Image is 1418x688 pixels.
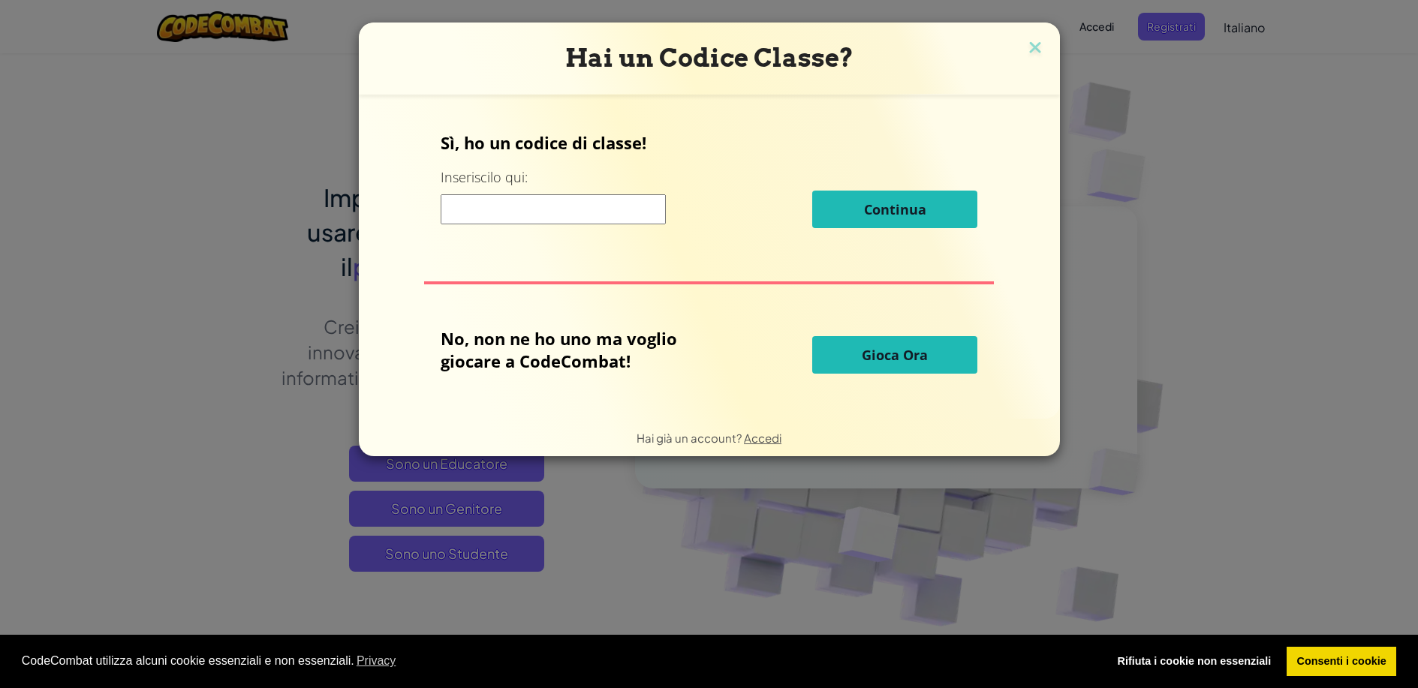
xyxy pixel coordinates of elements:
[812,336,977,374] button: Gioca Ora
[354,650,399,672] a: learn more about cookies
[441,131,977,154] p: Sì, ho un codice di classe!
[864,200,926,218] span: Continua
[637,431,744,445] span: Hai già un account?
[22,650,1095,672] span: CodeCombat utilizza alcuni cookie essenziali e non essenziali.
[862,346,928,364] span: Gioca Ora
[812,191,977,228] button: Continua
[565,43,854,73] span: Hai un Codice Classe?
[441,327,737,372] p: No, non ne ho uno ma voglio giocare a CodeCombat!
[1025,38,1045,60] img: close icon
[1107,647,1281,677] a: deny cookies
[744,431,781,445] a: Accedi
[441,168,528,187] label: Inseriscilo qui:
[1287,647,1396,677] a: allow cookies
